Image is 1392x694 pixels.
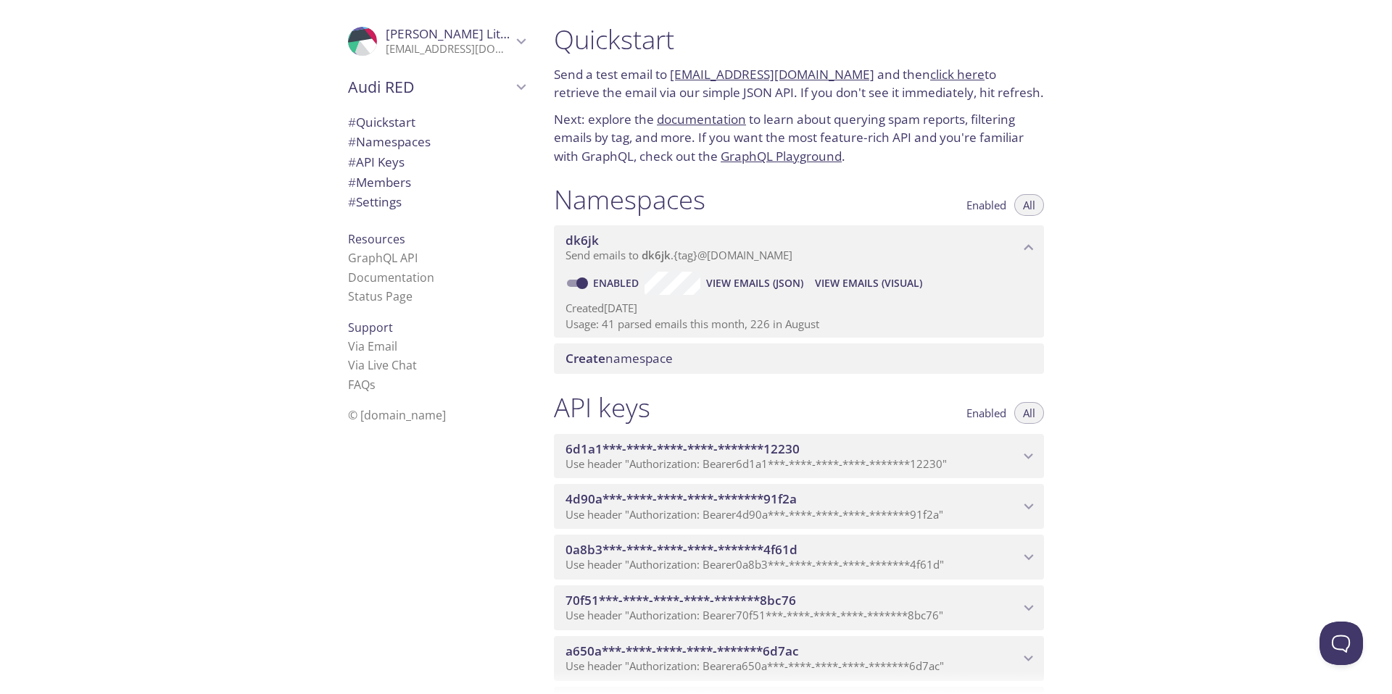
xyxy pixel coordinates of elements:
[348,250,418,266] a: GraphQL API
[554,343,1044,374] div: Create namespace
[554,110,1044,166] p: Next: explore the to learn about querying spam reports, filtering emails by tag, and more. If you...
[565,301,1032,316] p: Created [DATE]
[348,193,402,210] span: Settings
[348,193,356,210] span: #
[721,148,842,164] a: GraphQL Playground
[565,317,1032,332] p: Usage: 41 parsed emails this month, 226 in August
[554,23,1044,56] h1: Quickstart
[348,319,393,335] span: Support
[348,407,446,423] span: © [DOMAIN_NAME]
[348,154,356,170] span: #
[336,68,536,106] div: Audi RED
[642,248,671,262] span: dk6jk
[336,112,536,133] div: Quickstart
[657,111,746,127] a: documentation
[336,17,536,65] div: Corey Little
[348,231,405,247] span: Resources
[565,350,605,367] span: Create
[930,66,985,83] a: click here
[554,65,1044,102] p: Send a test email to and then to retrieve the email via our simple JSON API. If you don't see it ...
[348,269,434,285] a: Documentation
[336,172,536,193] div: Members
[1014,194,1044,216] button: All
[591,276,645,290] a: Enabled
[336,152,536,172] div: API Keys
[554,225,1044,270] div: dk6jk namespace
[958,194,1015,216] button: Enabled
[348,357,417,373] a: Via Live Chat
[700,272,809,295] button: View Emails (JSON)
[348,154,405,170] span: API Keys
[815,275,922,292] span: View Emails (Visual)
[336,192,536,212] div: Team Settings
[809,272,928,295] button: View Emails (Visual)
[348,288,413,304] a: Status Page
[565,232,599,248] span: dk6jk
[554,183,705,216] h1: Namespaces
[1319,622,1363,665] iframe: Help Scout Beacon - Open
[348,114,415,130] span: Quickstart
[348,174,356,191] span: #
[386,42,512,57] p: [EMAIL_ADDRESS][DOMAIN_NAME]
[348,133,431,150] span: Namespaces
[386,25,515,42] span: [PERSON_NAME] Little
[554,391,650,424] h1: API keys
[348,338,397,354] a: Via Email
[348,133,356,150] span: #
[348,77,512,97] span: Audi RED
[565,350,673,367] span: namespace
[336,132,536,152] div: Namespaces
[670,66,874,83] a: [EMAIL_ADDRESS][DOMAIN_NAME]
[706,275,803,292] span: View Emails (JSON)
[348,174,411,191] span: Members
[565,248,792,262] span: Send emails to . {tag} @[DOMAIN_NAME]
[348,377,376,393] a: FAQ
[370,377,376,393] span: s
[958,402,1015,424] button: Enabled
[1014,402,1044,424] button: All
[348,114,356,130] span: #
